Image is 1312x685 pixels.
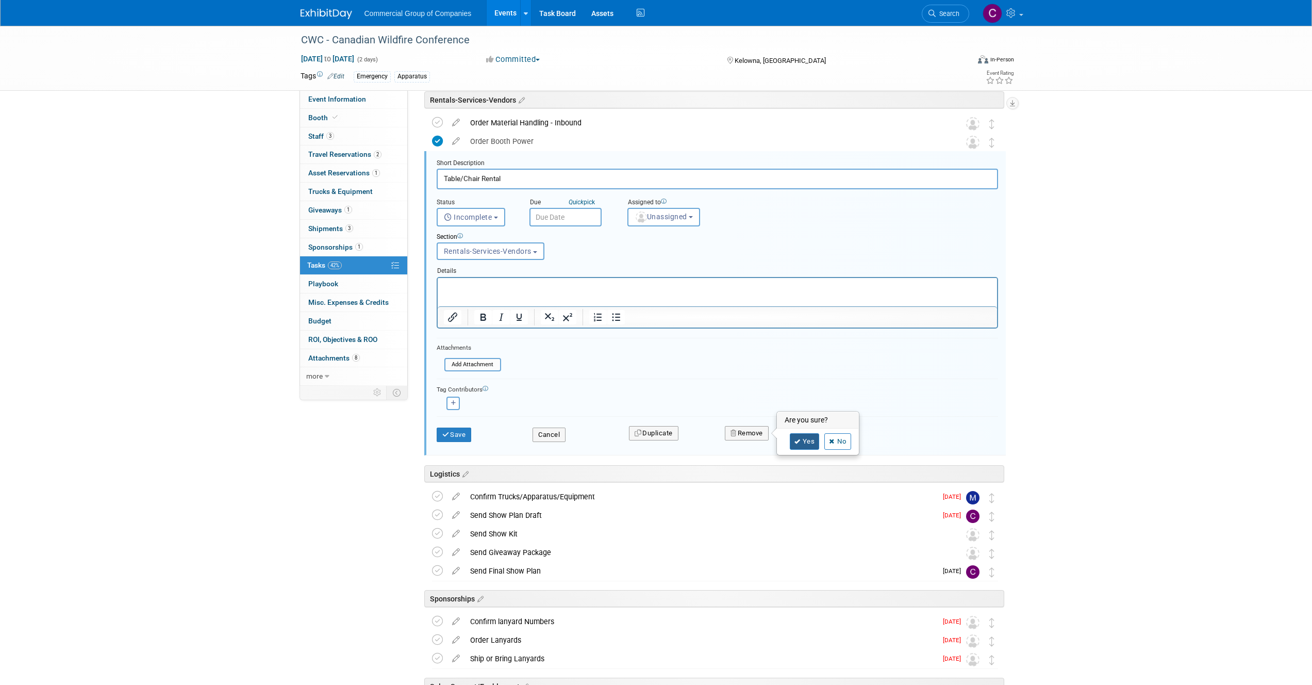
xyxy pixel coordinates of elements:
div: Details [437,262,998,276]
a: edit [447,617,465,626]
button: Insert/edit link [444,310,461,324]
i: Move task [989,549,994,559]
button: Subscript [541,310,558,324]
h3: Are you sure? [777,412,859,429]
span: 1 [355,243,363,251]
i: Move task [989,567,994,577]
img: Unassigned [966,616,979,629]
button: Duplicate [629,426,678,441]
span: Commercial Group of Companies [364,9,472,18]
iframe: Rich Text Area [438,278,997,306]
span: Attachments [308,354,360,362]
div: Tag Contributors [437,383,998,394]
span: Asset Reservations [308,169,380,177]
a: Trucks & Equipment [300,183,407,201]
a: edit [447,529,465,539]
a: Edit [327,73,344,80]
span: Rentals-Services-Vendors [444,247,532,255]
span: 3 [345,224,353,232]
img: Mike Feduniw [966,491,979,504]
button: Incomplete [437,208,505,226]
span: [DATE] [943,567,966,575]
span: Booth [308,113,340,122]
span: 1 [372,169,380,177]
span: [DATE] [DATE] [301,54,355,63]
button: Underline [510,310,528,324]
span: Staff [308,132,334,140]
span: Shipments [308,224,353,233]
span: Sponsorships [308,243,363,251]
a: edit [447,511,465,520]
span: Trucks & Equipment [308,187,373,195]
span: [DATE] [943,493,966,500]
button: Unassigned [627,208,701,226]
a: ROI, Objectives & ROO [300,331,407,349]
span: 8 [352,354,360,362]
span: 1 [344,206,352,214]
span: (2 days) [356,56,378,63]
i: Move task [989,655,994,665]
a: Yes [790,433,820,450]
a: Giveaways1 [300,201,407,219]
a: edit [447,137,465,146]
a: Attachments8 [300,349,407,367]
div: Send Final Show Plan [465,562,937,580]
span: to [323,55,333,63]
div: Assigned to [627,198,756,208]
a: edit [447,654,465,663]
button: Rentals-Services-Vendors [437,242,545,260]
a: edit [447,635,465,645]
span: Budget [308,317,331,325]
div: Apparatus [394,71,430,82]
span: Travel Reservations [308,150,381,158]
i: Quick [569,199,584,206]
i: Move task [989,493,994,503]
a: Asset Reservations1 [300,164,407,182]
i: Move task [989,618,994,628]
td: Tags [301,71,344,83]
span: Unassigned [635,213,687,221]
button: Italic [492,310,510,324]
a: Sponsorships1 [300,238,407,256]
button: Superscript [559,310,576,324]
button: Numbered list [589,310,607,324]
button: Save [437,428,472,442]
span: [DATE] [943,655,966,662]
td: Toggle Event Tabs [386,386,407,399]
div: Event Rating [986,71,1014,76]
div: Emergency [354,71,391,82]
div: Short Description [437,159,998,169]
a: Booth [300,109,407,127]
span: Giveaways [308,206,352,214]
span: Incomplete [444,213,492,221]
a: Staff3 [300,127,407,145]
span: Tasks [307,261,342,269]
button: Bold [474,310,492,324]
img: Unassigned [966,117,979,131]
a: Misc. Expenses & Credits [300,293,407,312]
span: [DATE] [943,512,966,519]
img: Cole Mattern [983,4,1002,23]
div: Status [437,198,514,208]
a: Quickpick [567,198,597,206]
i: Move task [989,530,994,540]
span: Event Information [308,95,366,103]
img: Cole Mattern [966,565,979,579]
a: edit [447,566,465,576]
a: Edit sections [516,94,525,105]
i: Move task [989,119,994,129]
td: Personalize Event Tab Strip [369,386,387,399]
span: Search [936,10,959,18]
div: Confirm lanyard Numbers [465,613,937,630]
span: [DATE] [943,637,966,644]
a: Edit sections [460,468,469,479]
a: Event Information [300,90,407,108]
img: Unassigned [966,634,979,648]
div: Event Format [908,54,1015,69]
img: Unassigned [966,528,979,542]
img: Format-Inperson.png [978,55,988,63]
span: Kelowna, [GEOGRAPHIC_DATA] [735,57,826,64]
div: Send Giveaway Package [465,544,945,561]
img: Unassigned [966,547,979,560]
